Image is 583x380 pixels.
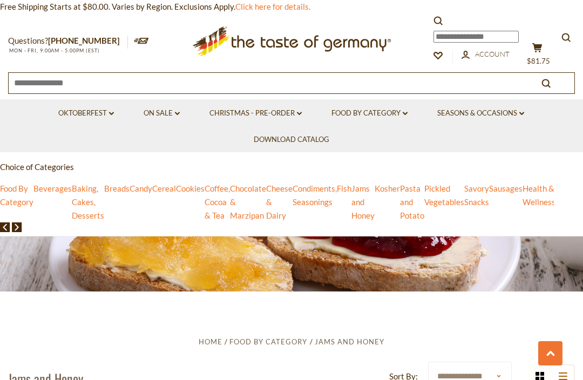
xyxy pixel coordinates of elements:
a: Food By Category [331,107,408,119]
p: Questions? [8,34,128,48]
a: Account [462,49,510,60]
a: Food By Category [229,337,307,346]
span: MON - FRI, 9:00AM - 5:00PM (EST) [8,47,100,53]
a: Coffee, Cocoa & Tea [205,184,230,220]
a: Pickled Vegetables [424,184,464,207]
a: Jams and Honey [351,184,375,220]
a: Cheese & Dairy [266,184,293,220]
a: Chocolate & Marzipan [230,184,266,220]
a: Seasons & Occasions [437,107,524,119]
a: On Sale [144,107,180,119]
a: Health & Wellness [523,184,555,207]
a: Download Catalog [254,134,329,146]
a: Fish [337,184,351,193]
a: Savory Snacks [464,184,489,207]
img: next arrow [12,222,22,232]
a: Breads [104,184,130,193]
a: Sausages [489,184,523,193]
a: Christmas - PRE-ORDER [209,107,302,119]
a: Cookies [176,184,205,193]
button: $81.75 [521,43,553,70]
a: Jams and Honey [315,337,384,346]
a: Beverages [33,184,72,193]
span: $81.75 [527,57,550,65]
a: Cereal [152,184,176,193]
a: Click here for details. [235,2,310,11]
a: Condiments, Seasonings [293,184,337,207]
a: Pasta and Potato [400,184,424,220]
a: Candy [130,184,152,193]
span: Account [475,50,510,58]
a: Baking, Cakes, Desserts [72,184,104,220]
a: Kosher [375,184,400,193]
a: Oktoberfest [58,107,114,119]
a: [PHONE_NUMBER] [48,36,120,45]
a: Home [199,337,222,346]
